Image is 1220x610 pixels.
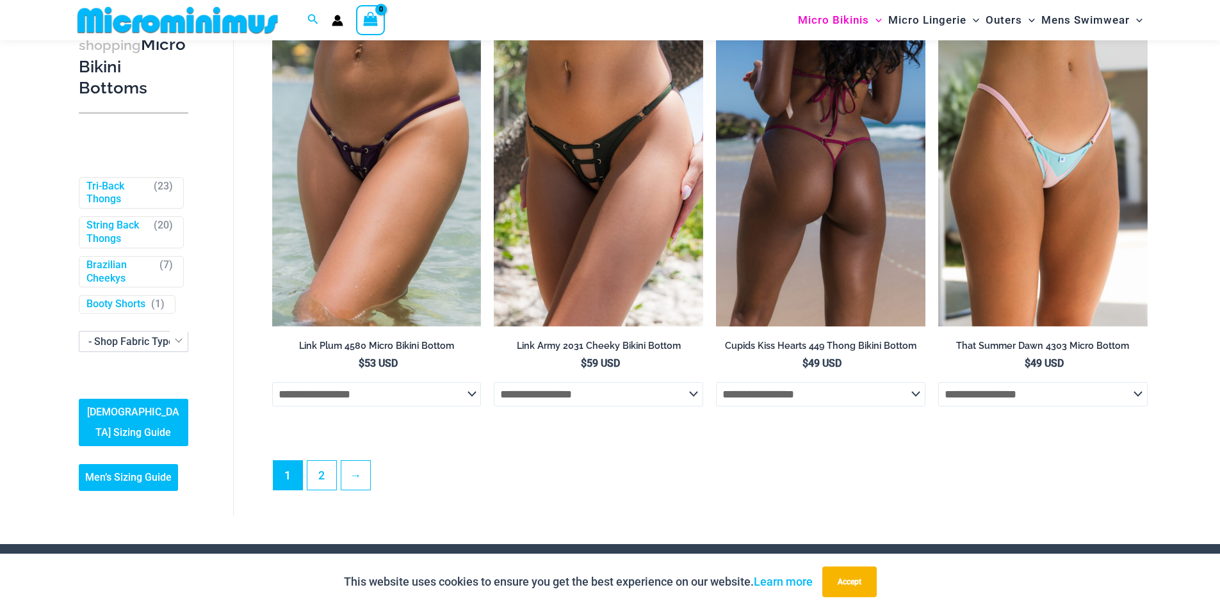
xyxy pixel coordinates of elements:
a: Booty Shorts [86,298,145,312]
span: 23 [158,180,169,192]
span: - Shop Fabric Type [79,331,188,352]
span: ( ) [154,180,173,207]
a: Page 2 [307,461,336,490]
a: Learn more [754,575,813,588]
h3: Micro Bikini Bottoms [79,34,188,99]
a: Brazilian Cheekys [86,259,154,285]
a: Shipping & Handling [626,552,731,565]
bdi: 53 USD [359,357,398,369]
a: String Back Thongs [86,219,148,246]
a: Link Plum 4580 Micro 01Link Plum 4580 Micro 02Link Plum 4580 Micro 02 [272,13,482,326]
span: $ [359,357,364,369]
bdi: 49 USD [802,357,842,369]
a: Men’s Sizing Guide [79,464,178,491]
span: Micro Bikinis [798,4,869,36]
a: Micro BikinisMenu ToggleMenu Toggle [795,4,885,36]
img: MM SHOP LOGO FLAT [72,6,283,35]
a: Tri-Back Thongs [86,180,148,207]
a: Micro LingerieMenu ToggleMenu Toggle [885,4,982,36]
a: Link Plum 4580 Micro Bikini Bottom [272,340,482,357]
a: OutersMenu ToggleMenu Toggle [982,4,1038,36]
a: Terms of Service [426,552,512,565]
p: This website uses cookies to ensure you get the best experience on our website. [344,572,813,591]
span: - Shop Fabric Type [79,332,188,351]
span: shopping [79,37,141,53]
h2: Link Army 2031 Cheeky Bikini Bottom [494,340,703,352]
h2: Cupids Kiss Hearts 449 Thong Bikini Bottom [716,340,925,352]
span: $ [581,357,587,369]
a: Fabric and Care [226,552,307,565]
span: 1 [155,298,161,310]
span: Page 1 [273,461,302,490]
span: Menu Toggle [1130,4,1143,36]
a: Cupids Kiss Hearts 449 Thong Bikini Bottom [716,340,925,357]
span: 20 [158,219,169,231]
span: Menu Toggle [966,4,979,36]
a: → [341,461,370,490]
a: That Summer Dawn 4303 Micro Bottom [938,340,1148,357]
span: $ [1025,357,1030,369]
a: Mens SwimwearMenu ToggleMenu Toggle [1038,4,1146,36]
span: Outers [986,4,1022,36]
a: Search icon link [307,12,319,28]
span: Menu Toggle [1022,4,1035,36]
img: That Summer Dawn 4303 Micro 01 [938,13,1148,326]
a: Microminimus Community [826,552,964,565]
h2: That Summer Dawn 4303 Micro Bottom [938,340,1148,352]
a: Account icon link [332,15,343,26]
a: [DEMOGRAPHIC_DATA] Sizing Guide [79,399,188,446]
a: Link Army 2031 Cheeky 01Link Army 2031 Cheeky 02Link Army 2031 Cheeky 02 [494,13,703,326]
nav: Product Pagination [272,460,1148,497]
a: Link Army 2031 Cheeky Bikini Bottom [494,340,703,357]
span: ( ) [151,298,165,312]
bdi: 59 USD [581,357,620,369]
img: Link Plum 4580 Micro 01 [272,13,482,326]
a: That Summer Dawn 4303 Micro 01That Summer Dawn 3063 Tri Top 4303 Micro 05That Summer Dawn 3063 Tr... [938,13,1148,326]
span: 7 [163,259,169,271]
bdi: 49 USD [1025,357,1064,369]
a: View Shopping Cart, empty [356,5,386,35]
span: Menu Toggle [869,4,882,36]
button: Accept [822,566,877,597]
span: ( ) [154,219,173,246]
img: Cupids Kiss Hearts 323 Underwire Top 449 Thong 05 [716,13,925,326]
span: Micro Lingerie [888,4,966,36]
img: Link Army 2031 Cheeky 01 [494,13,703,326]
span: - Shop Fabric Type [88,335,174,348]
span: ( ) [159,259,173,285]
span: $ [802,357,808,369]
h2: Link Plum 4580 Micro Bikini Bottom [272,340,482,352]
span: Mens Swimwear [1041,4,1130,36]
a: Cupids Kiss Hearts 449 Thong 01Cupids Kiss Hearts 323 Underwire Top 449 Thong 05Cupids Kiss Heart... [716,13,925,326]
nav: Site Navigation [793,2,1148,38]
